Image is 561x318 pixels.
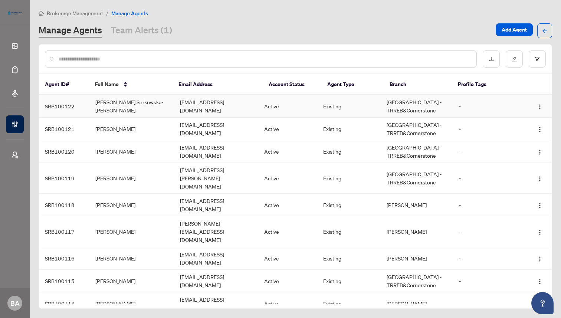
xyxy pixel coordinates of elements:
td: - [453,247,525,270]
td: SRB100121 [39,118,89,140]
button: Logo [534,226,546,237]
td: Existing [317,95,380,118]
span: download [489,56,494,62]
td: [GEOGRAPHIC_DATA] - TRREB&Cornerstone [381,270,453,292]
img: Logo [537,256,543,262]
button: Logo [534,123,546,135]
td: [PERSON_NAME] [89,216,174,247]
td: [PERSON_NAME] Serkowska-[PERSON_NAME] [89,95,174,118]
td: [GEOGRAPHIC_DATA] - TRREB&Cornerstone [381,95,453,118]
td: Active [258,118,317,140]
td: [EMAIL_ADDRESS][PERSON_NAME][DOMAIN_NAME] [174,163,258,194]
td: [EMAIL_ADDRESS][DOMAIN_NAME] [174,95,258,118]
span: Manage Agents [111,10,148,17]
th: Account Status [263,74,321,95]
td: [EMAIL_ADDRESS][DOMAIN_NAME] [174,270,258,292]
td: Existing [317,118,380,140]
td: Active [258,140,317,163]
td: [PERSON_NAME] [89,247,174,270]
td: - [453,95,525,118]
button: Logo [534,252,546,264]
td: SRB100118 [39,194,89,216]
td: [GEOGRAPHIC_DATA] - TRREB&Cornerstone [381,118,453,140]
th: Branch [384,74,452,95]
button: Add Agent [496,23,533,36]
span: arrow-left [542,28,547,33]
th: Email Address [173,74,263,95]
td: [EMAIL_ADDRESS][DOMAIN_NAME] [174,292,258,315]
td: [PERSON_NAME][EMAIL_ADDRESS][DOMAIN_NAME] [174,216,258,247]
td: [PERSON_NAME] [89,292,174,315]
button: Open asap [531,292,554,314]
td: Existing [317,140,380,163]
td: SRB100122 [39,95,89,118]
img: Logo [537,229,543,235]
th: Agent ID# [39,74,89,95]
td: [PERSON_NAME] [89,140,174,163]
img: logo [6,9,24,17]
td: [GEOGRAPHIC_DATA] - TRREB&Cornerstone [381,140,453,163]
td: Existing [317,216,380,247]
img: Logo [537,203,543,209]
td: Active [258,292,317,315]
button: filter [529,50,546,68]
th: Agent Type [321,74,384,95]
li: / [106,9,108,17]
a: Manage Agents [39,24,102,37]
td: [EMAIL_ADDRESS][DOMAIN_NAME] [174,118,258,140]
img: Logo [537,149,543,155]
td: - [453,163,525,194]
td: [EMAIL_ADDRESS][DOMAIN_NAME] [174,247,258,270]
td: Existing [317,292,380,315]
span: filter [535,56,540,62]
td: Existing [317,270,380,292]
td: [PERSON_NAME] [89,270,174,292]
td: Existing [317,194,380,216]
td: - [453,140,525,163]
img: Logo [537,279,543,285]
td: [PERSON_NAME] [89,118,174,140]
span: Full Name [95,80,119,88]
span: BA [10,298,20,308]
td: [GEOGRAPHIC_DATA] - TRREB&Cornerstone [381,163,453,194]
td: [EMAIL_ADDRESS][DOMAIN_NAME] [174,140,258,163]
td: Active [258,270,317,292]
td: - [453,194,525,216]
img: Logo [537,104,543,110]
td: SRB100117 [39,216,89,247]
img: Logo [537,127,543,132]
th: Profile Tags [452,74,523,95]
td: Active [258,95,317,118]
span: user-switch [11,151,19,159]
td: Existing [317,163,380,194]
td: Active [258,194,317,216]
td: Existing [317,247,380,270]
td: Active [258,247,317,270]
span: Add Agent [502,24,527,36]
td: SRB100114 [39,292,89,315]
td: [PERSON_NAME] [89,194,174,216]
td: [PERSON_NAME] [89,163,174,194]
td: Active [258,216,317,247]
td: SRB100119 [39,163,89,194]
td: - [453,118,525,140]
button: Logo [534,275,546,287]
img: Logo [537,176,543,182]
span: home [39,11,44,16]
span: Brokerage Management [47,10,103,17]
td: SRB100116 [39,247,89,270]
span: edit [512,56,517,62]
td: SRB100115 [39,270,89,292]
button: Logo [534,145,546,157]
td: [PERSON_NAME] [381,247,453,270]
td: - [453,216,525,247]
td: Active [258,163,317,194]
td: SRB100120 [39,140,89,163]
button: edit [506,50,523,68]
a: Team Alerts (1) [111,24,172,37]
td: [PERSON_NAME] [381,194,453,216]
td: [EMAIL_ADDRESS][DOMAIN_NAME] [174,194,258,216]
button: Logo [534,172,546,184]
th: Full Name [89,74,173,95]
button: Logo [534,199,546,211]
